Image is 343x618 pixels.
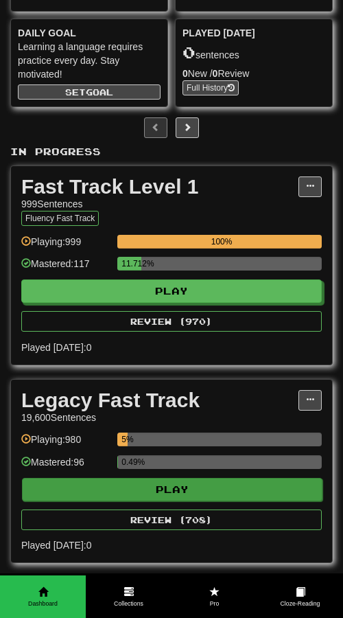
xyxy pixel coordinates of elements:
div: Playing: 999 [21,235,110,257]
div: Daily Goal [18,26,161,40]
span: Played [DATE]: 0 [21,341,322,354]
div: 11.712% [121,257,141,271]
div: 5% [121,433,128,446]
p: In Progress [10,145,333,159]
div: Legacy Fast Track [21,390,298,411]
div: Playing: 980 [21,433,110,455]
button: Setgoal [18,84,161,100]
button: Play [22,478,322,501]
div: New / Review [182,67,325,80]
button: Review (970) [21,311,322,332]
div: 999 Sentences [21,197,298,211]
div: Mastered: 96 [21,455,110,478]
strong: 0 [213,68,218,79]
div: 100% [121,235,322,249]
strong: 0 [182,68,188,79]
div: Learning a language requires practice every day. Stay motivated! [18,40,161,81]
span: Cloze-Reading [257,599,343,608]
span: 0 [182,43,196,62]
span: Played [DATE]: 0 [21,538,322,552]
div: 19,600 Sentences [21,411,298,424]
button: Full History [182,80,239,95]
span: Pro [171,599,257,608]
div: Fast Track Level 1 [21,176,298,197]
button: Review (708) [21,510,322,530]
span: Played [DATE] [182,26,255,40]
span: Collections [86,599,171,608]
div: sentences [182,44,325,62]
button: Play [21,279,322,303]
div: Mastered: 117 [21,257,110,279]
button: Fluency Fast Track [21,211,99,226]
